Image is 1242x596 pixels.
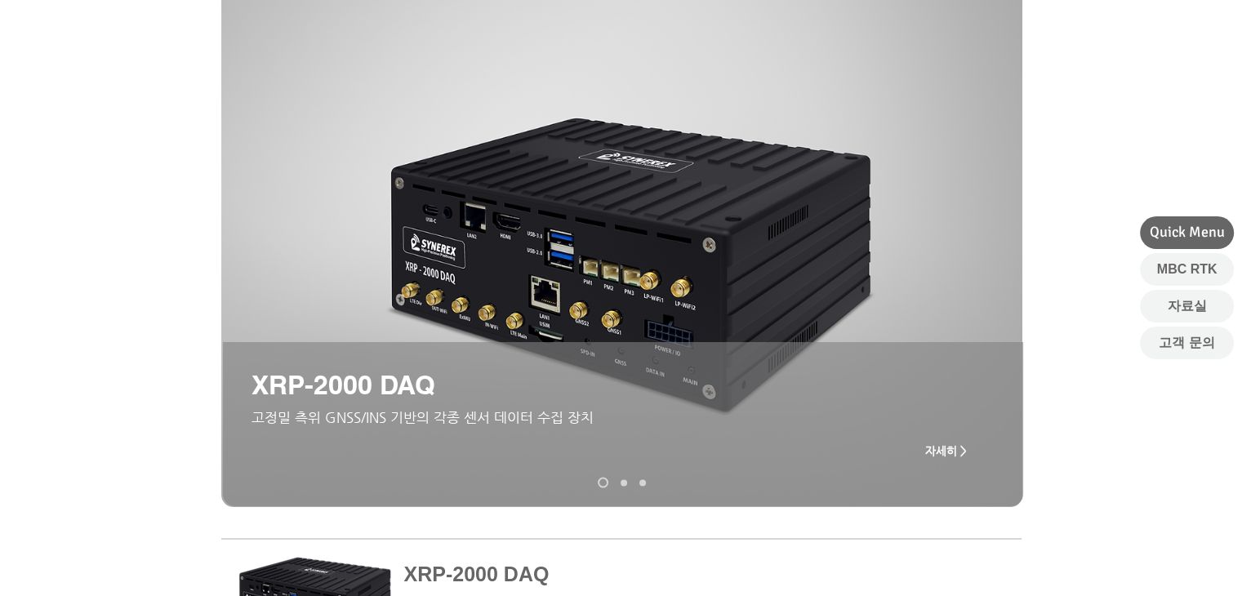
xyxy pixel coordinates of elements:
[598,478,608,488] a: XRP-2000 DAQ
[1150,222,1225,242] span: Quick Menu
[1159,334,1214,352] span: 고객 문의
[1157,260,1218,278] span: MBC RTK
[1140,216,1234,249] div: Quick Menu
[621,479,627,486] a: XRP-2000
[1168,297,1207,315] span: 자료실
[1054,526,1242,596] iframe: Wix Chat
[252,369,435,400] span: XRP-2000 DAQ
[925,444,967,457] span: 자세히 >
[1140,253,1234,286] a: MBC RTK
[1140,327,1234,359] a: 고객 문의
[591,478,652,488] nav: 슬라이드
[639,479,646,486] a: MGI-2000
[914,434,979,467] a: 자세히 >
[1140,290,1234,322] a: 자료실
[252,409,594,425] span: ​고정밀 측위 GNSS/INS 기반의 각종 센서 데이터 수집 장치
